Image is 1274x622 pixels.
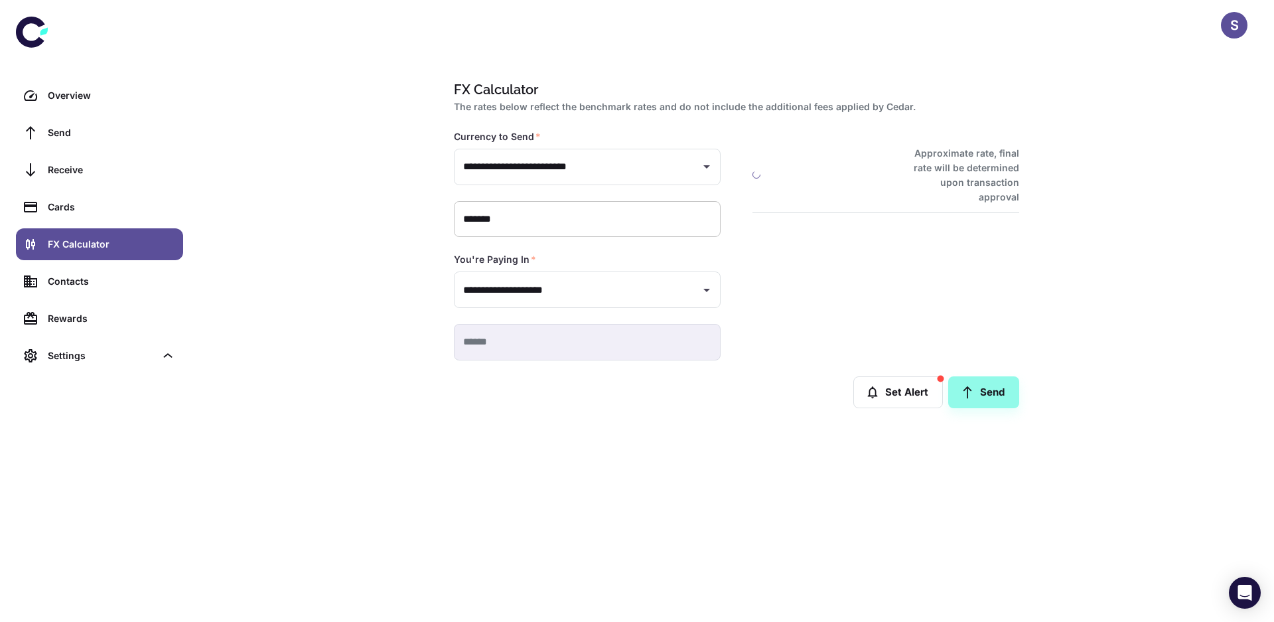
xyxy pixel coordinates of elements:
div: Settings [16,340,183,372]
button: Open [697,157,716,176]
div: Overview [48,88,175,103]
div: Rewards [48,311,175,326]
div: FX Calculator [48,237,175,252]
div: Send [48,125,175,140]
a: Receive [16,154,183,186]
a: Overview [16,80,183,112]
div: Contacts [48,274,175,289]
div: Receive [48,163,175,177]
a: Send [948,376,1019,408]
button: Open [697,281,716,299]
a: Cards [16,191,183,223]
button: Set Alert [853,376,943,408]
a: Rewards [16,303,183,335]
label: You're Paying In [454,253,536,266]
button: S [1221,12,1247,39]
div: Settings [48,349,155,363]
h1: FX Calculator [454,80,1014,100]
a: FX Calculator [16,228,183,260]
h6: Approximate rate, final rate will be determined upon transaction approval [899,146,1019,204]
a: Send [16,117,183,149]
a: Contacts [16,266,183,297]
label: Currency to Send [454,130,541,143]
div: Open Intercom Messenger [1229,577,1261,609]
div: Cards [48,200,175,214]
